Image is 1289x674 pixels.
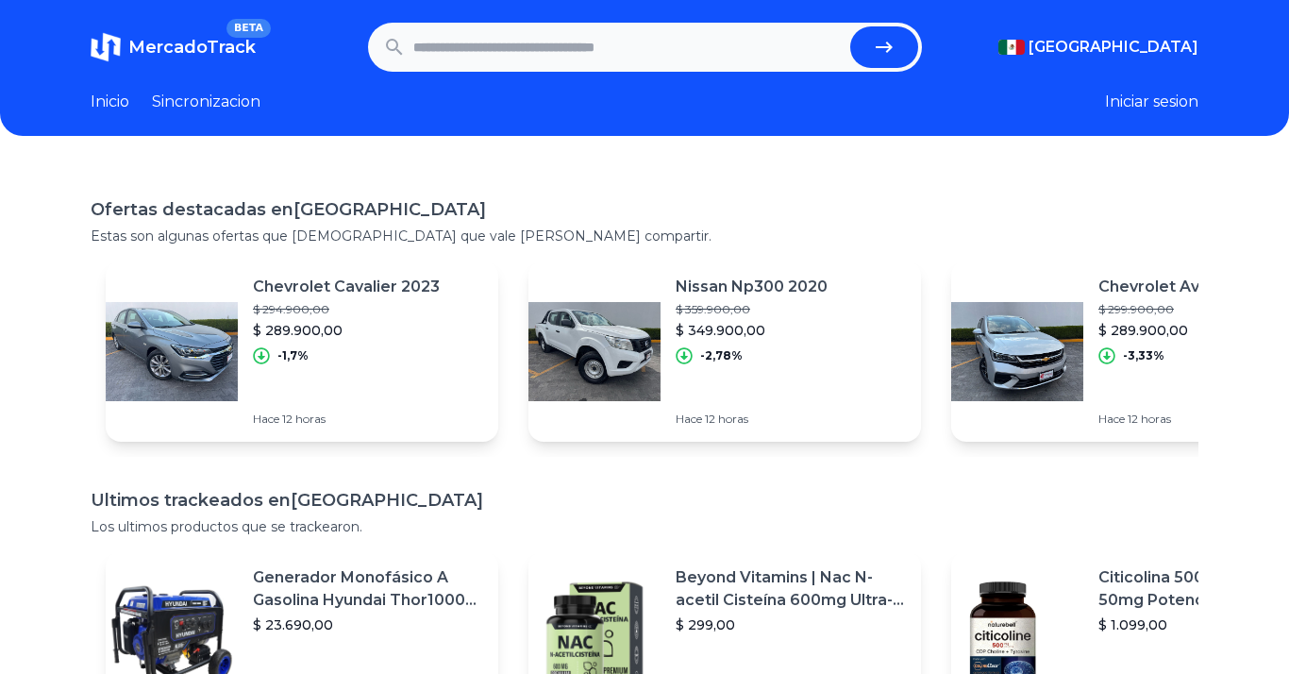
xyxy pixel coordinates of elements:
[91,32,256,62] a: MercadoTrackBETA
[528,261,921,442] a: Featured imageNissan Np300 2020$ 359.900,00$ 349.900,00-2,78%Hace 12 horas
[253,615,483,634] p: $ 23.690,00
[998,36,1198,59] button: [GEOGRAPHIC_DATA]
[253,276,440,298] p: Chevrolet Cavalier 2023
[1098,276,1264,298] p: Chevrolet Aveo 2024
[676,615,906,634] p: $ 299,00
[253,412,440,427] p: Hace 12 horas
[676,302,828,317] p: $ 359.900,00
[106,285,238,417] img: Featured image
[1098,302,1264,317] p: $ 299.900,00
[91,517,1198,536] p: Los ultimos productos que se trackearon.
[998,40,1025,55] img: Mexico
[1098,412,1264,427] p: Hace 12 horas
[91,487,1198,514] h1: Ultimos trackeados en [GEOGRAPHIC_DATA]
[700,348,743,363] p: -2,78%
[91,227,1198,245] p: Estas son algunas ofertas que [DEMOGRAPHIC_DATA] que vale [PERSON_NAME] compartir.
[91,196,1198,223] h1: Ofertas destacadas en [GEOGRAPHIC_DATA]
[152,91,260,113] a: Sincronizacion
[277,348,309,363] p: -1,7%
[253,566,483,612] p: Generador Monofásico A Gasolina Hyundai Thor10000 P 11.5 Kw
[226,19,271,38] span: BETA
[253,321,440,340] p: $ 289.900,00
[91,32,121,62] img: MercadoTrack
[676,412,828,427] p: Hace 12 horas
[1098,321,1264,340] p: $ 289.900,00
[106,261,498,442] a: Featured imageChevrolet Cavalier 2023$ 294.900,00$ 289.900,00-1,7%Hace 12 horas
[528,285,661,417] img: Featured image
[1029,36,1198,59] span: [GEOGRAPHIC_DATA]
[1105,91,1198,113] button: Iniciar sesion
[676,276,828,298] p: Nissan Np300 2020
[253,302,440,317] p: $ 294.900,00
[676,566,906,612] p: Beyond Vitamins | Nac N-acetil Cisteína 600mg Ultra-premium Con Inulina De Agave (prebiótico Natu...
[91,91,129,113] a: Inicio
[128,37,256,58] span: MercadoTrack
[1123,348,1164,363] p: -3,33%
[676,321,828,340] p: $ 349.900,00
[951,285,1083,417] img: Featured image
